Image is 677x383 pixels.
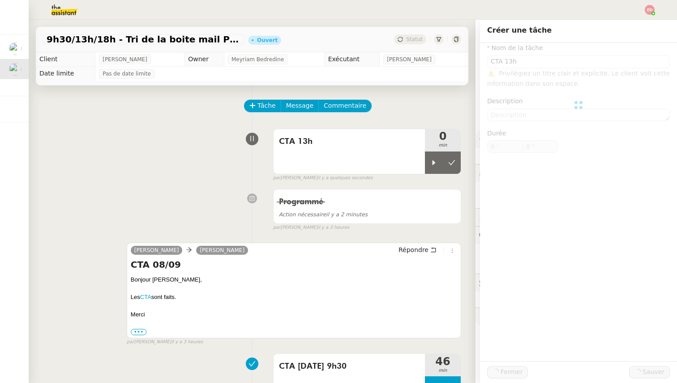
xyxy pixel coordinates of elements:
[476,274,677,291] div: 🕵️Autres demandes en cours 1
[487,366,528,379] button: Fermer
[36,52,95,67] td: Client
[476,130,677,148] div: ⚙️Procédures
[479,214,544,221] span: ⏲️
[231,55,284,64] span: Meyriam Bedredine
[487,26,552,34] span: Créer une tâche
[131,293,457,302] div: Les sont faits.
[273,224,349,231] small: [PERSON_NAME]
[127,338,134,346] span: par
[476,209,677,226] div: ⏲️Tâches 47:15
[317,174,373,182] span: il y a quelques secondes
[645,5,655,15] img: svg
[286,101,313,111] span: Message
[479,168,537,178] span: 🔐
[479,313,507,320] span: 🧴
[257,38,278,43] div: Ouvert
[281,100,319,112] button: Message
[629,366,670,379] button: Sauver
[425,367,461,375] span: min
[36,67,95,81] td: Date limite
[103,55,147,64] span: [PERSON_NAME]
[257,101,276,111] span: Tâche
[479,134,526,144] span: ⚙️
[387,55,432,64] span: [PERSON_NAME]
[479,231,553,239] span: 💬
[395,245,440,255] button: Répondre
[196,246,248,254] a: [PERSON_NAME]
[279,211,368,218] span: il y a 2 minutes
[476,164,677,182] div: 🔐Données client
[479,279,591,286] span: 🕵️
[184,52,224,67] td: Owner
[279,198,323,206] span: Programmé
[406,36,423,42] span: Statut
[476,227,677,244] div: 💬Commentaires 1
[279,211,326,218] span: Action nécessaire
[131,310,457,319] div: Merci
[140,294,151,300] a: CTA
[244,100,281,112] button: Tâche
[398,245,428,254] span: Répondre
[131,329,147,335] label: •••
[273,174,281,182] span: par
[324,52,380,67] td: Exécutant
[279,135,420,148] span: CTA 13h
[279,360,420,373] span: CTA [DATE] 9h30
[273,224,281,231] span: par
[317,224,349,231] span: il y a 3 heures
[318,100,372,112] button: Commentaire
[103,69,151,78] span: Pas de date limite
[425,131,461,142] span: 0
[324,101,366,111] span: Commentaire
[273,174,373,182] small: [PERSON_NAME]
[9,42,21,55] img: users%2FC0n4RBXzEbUC5atUgsP2qpDRH8u1%2Favatar%2F48114808-7f8b-4f9a-89ba-6a29867a11d8
[127,338,203,346] small: [PERSON_NAME]
[425,356,461,367] span: 46
[476,308,677,325] div: 🧴Autres
[131,258,457,271] h4: CTA 08/09
[131,246,183,254] a: [PERSON_NAME]
[47,35,241,44] span: 9h30/13h/18h - Tri de la boite mail PRO - [DATE]
[131,275,457,284] div: Bonjour [PERSON_NAME],
[9,63,21,76] img: users%2FTDxDvmCjFdN3QFePFNGdQUcJcQk1%2Favatar%2F0cfb3a67-8790-4592-a9ec-92226c678442
[171,338,203,346] span: il y a 3 heures
[425,142,461,149] span: min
